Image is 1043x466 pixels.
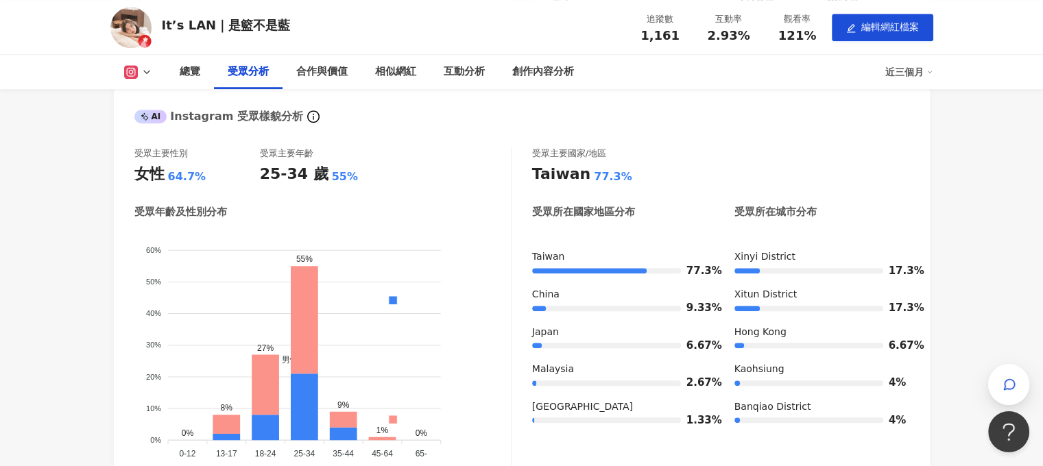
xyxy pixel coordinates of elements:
[778,29,817,42] span: 121%
[333,449,354,458] tspan: 35-44
[162,16,291,34] div: It’s LAN｜是籃不是藍
[305,108,322,125] span: info-circle
[988,411,1029,452] iframe: Help Scout Beacon - Open
[703,12,755,26] div: 互動率
[889,266,909,276] span: 17.3%
[145,278,160,286] tspan: 50%
[832,14,933,41] button: edit編輯網紅檔案
[889,303,909,313] span: 17.3%
[532,164,590,185] div: Taiwan
[415,449,427,458] tspan: 65-
[134,109,303,124] div: Instagram 受眾樣貌分析
[532,400,707,414] div: [GEOGRAPHIC_DATA]
[734,205,817,219] div: 受眾所在城市分布
[372,449,393,458] tspan: 45-64
[110,7,152,48] img: KOL Avatar
[296,64,348,80] div: 合作與價值
[134,110,167,123] div: AI
[512,64,574,80] div: 創作內容分析
[686,341,707,351] span: 6.67%
[375,64,416,80] div: 相似網紅
[734,400,909,414] div: Banqiao District
[734,288,909,302] div: Xitun District
[532,205,635,219] div: 受眾所在國家地區分布
[145,404,160,413] tspan: 10%
[215,449,237,458] tspan: 13-17
[686,415,707,426] span: 1.33%
[254,449,276,458] tspan: 18-24
[771,12,824,26] div: 觀看率
[734,363,909,376] div: Kaohsiung
[293,449,315,458] tspan: 25-34
[532,363,707,376] div: Malaysia
[134,164,165,185] div: 女性
[889,378,909,388] span: 4%
[260,164,328,185] div: 25-34 歲
[145,246,160,254] tspan: 60%
[332,169,358,184] div: 55%
[532,250,707,264] div: Taiwan
[734,326,909,339] div: Hong Kong
[168,169,206,184] div: 64.7%
[134,205,227,219] div: 受眾年齡及性別分布
[686,378,707,388] span: 2.67%
[145,309,160,317] tspan: 40%
[134,147,188,160] div: 受眾主要性別
[634,12,686,26] div: 追蹤數
[180,64,200,80] div: 總覽
[889,415,909,426] span: 4%
[150,436,161,444] tspan: 0%
[272,356,298,365] span: 男性
[889,341,909,351] span: 6.67%
[444,64,485,80] div: 互動分析
[640,28,680,42] span: 1,161
[532,147,606,160] div: 受眾主要國家/地區
[734,250,909,264] div: Xinyi District
[260,147,313,160] div: 受眾主要年齡
[594,169,632,184] div: 77.3%
[532,288,707,302] div: China
[179,449,195,458] tspan: 0-12
[532,326,707,339] div: Japan
[228,64,269,80] div: 受眾分析
[145,373,160,381] tspan: 20%
[885,61,933,83] div: 近三個月
[846,23,856,33] span: edit
[707,29,750,42] span: 2.93%
[686,266,707,276] span: 77.3%
[686,303,707,313] span: 9.33%
[145,341,160,349] tspan: 30%
[861,21,919,32] span: 編輯網紅檔案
